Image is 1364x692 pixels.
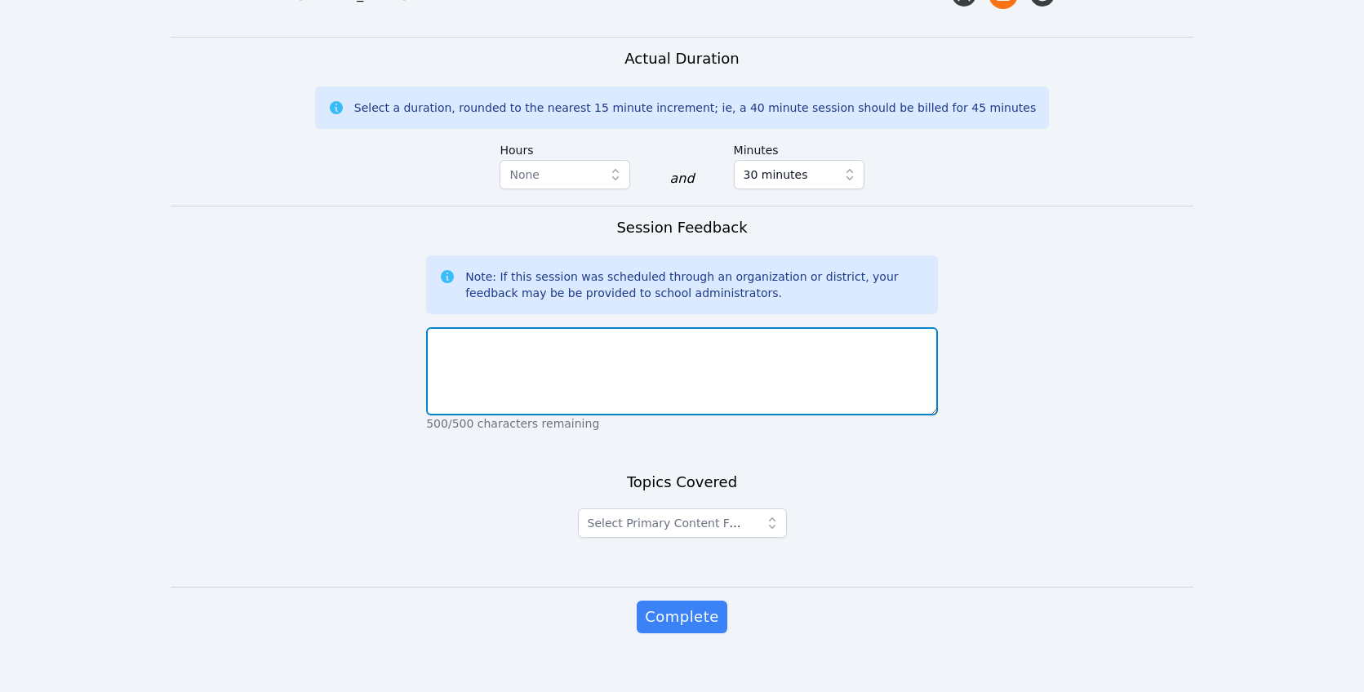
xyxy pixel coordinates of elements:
button: 30 minutes [734,160,864,189]
h3: Topics Covered [627,471,737,494]
div: Select a duration, rounded to the nearest 15 minute increment; ie, a 40 minute session should be ... [354,100,1036,116]
h3: Actual Duration [624,47,739,70]
h3: Session Feedback [616,216,747,239]
label: Hours [500,135,630,160]
button: Complete [637,601,726,633]
p: 500/500 characters remaining [426,415,938,432]
span: Select Primary Content Focus [588,517,756,530]
span: 30 minutes [744,165,808,184]
div: Note: If this session was scheduled through an organization or district, your feedback may be be ... [465,268,925,301]
button: Select Primary Content Focus [578,508,787,538]
span: None [509,168,540,181]
div: and [669,169,694,189]
span: Complete [645,605,718,628]
label: Minutes [734,135,864,160]
button: None [500,160,630,189]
